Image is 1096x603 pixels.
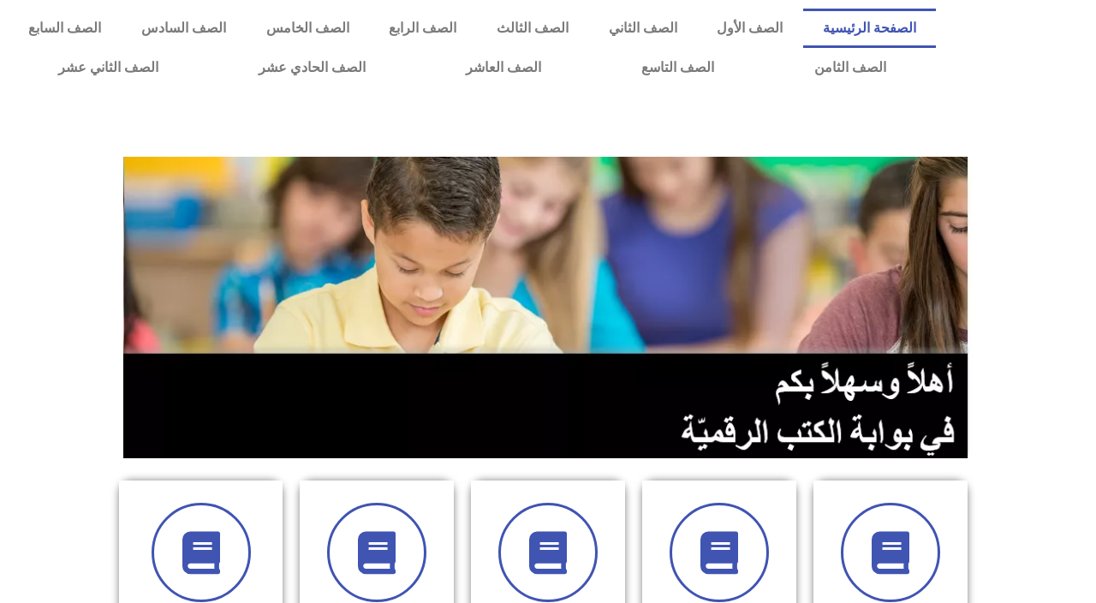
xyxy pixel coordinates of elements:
[765,48,937,87] a: الصف الثامن
[369,9,477,48] a: الصف الرابع
[477,9,589,48] a: الصف الثالث
[122,9,247,48] a: الصف السادس
[9,48,209,87] a: الصف الثاني عشر
[9,9,122,48] a: الصف السابع
[416,48,592,87] a: الصف العاشر
[592,48,765,87] a: الصف التاسع
[246,9,369,48] a: الصف الخامس
[209,48,416,87] a: الصف الحادي عشر
[697,9,803,48] a: الصف الأول
[588,9,697,48] a: الصف الثاني
[803,9,937,48] a: الصفحة الرئيسية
